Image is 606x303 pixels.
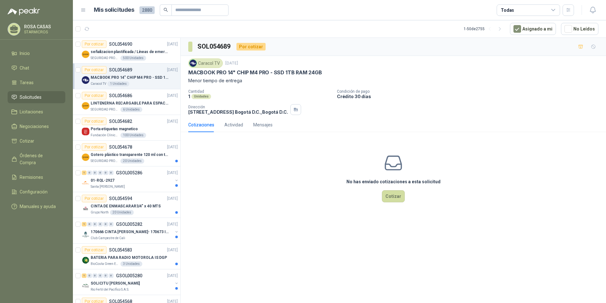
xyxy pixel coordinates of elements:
img: Company Logo [82,102,89,110]
img: Company Logo [82,256,89,264]
div: 0 [93,171,97,175]
button: No Leídos [561,23,598,35]
p: SOL054583 [109,248,132,252]
p: Fundación Clínica Shaio [91,133,119,138]
p: GSOL005282 [116,222,142,226]
span: Configuración [20,188,48,195]
span: Cotizar [20,138,34,145]
div: 0 [103,171,108,175]
span: Tareas [20,79,34,86]
h1: Mis solicitudes [94,5,134,15]
p: Santa [PERSON_NAME] [91,184,125,189]
img: Logo peakr [8,8,40,15]
p: [DATE] [167,67,178,73]
a: Chat [8,62,65,74]
p: Gotero plástico transparente 120 ml con tapa de seguridad [91,152,170,158]
div: 1 [82,222,87,226]
a: Por cotizarSOL054686[DATE] Company LogoLINTENERNA RECARGABLE PARA ESPACIOS ABIERTOS 100-120MTSSEG... [73,89,180,115]
a: Remisiones [8,171,65,183]
div: 1 [82,273,87,278]
div: 0 [98,222,103,226]
img: Company Logo [82,205,89,212]
a: Inicio [8,47,65,59]
p: MACBOOK PRO 14" CHIP M4 PRO - SSD 1TB RAM 24GB [91,75,170,81]
p: señalizacion plastificada / Líneas de emergencia [91,49,170,55]
div: Todas [501,7,514,14]
p: SOL054678 [109,145,132,149]
a: 1 0 0 0 0 0 GSOL005282[DATE] Company Logo170666 CINTA [PERSON_NAME]- 170673 IMPERMEABILIClub Camp... [82,220,179,241]
div: 0 [109,171,113,175]
img: Company Logo [82,153,89,161]
p: [DATE] [167,221,178,227]
h3: No has enviado cotizaciones a esta solicitud [346,178,441,185]
span: Órdenes de Compra [20,152,59,166]
p: [DATE] [167,170,178,176]
span: Remisiones [20,174,43,181]
div: 0 [103,273,108,278]
a: Por cotizarSOL054682[DATE] Company LogoPorta etiquetas magneticoFundación Clínica Shaio100 Unidades [73,115,180,141]
div: 100 Unidades [120,133,146,138]
div: 0 [98,273,103,278]
p: SEGURIDAD PROVISER LTDA [91,158,119,164]
img: Company Logo [82,50,89,58]
div: Por cotizar [82,195,106,202]
span: 2880 [139,6,155,14]
p: Porta etiquetas magnetico [91,126,138,132]
span: Negociaciones [20,123,49,130]
p: Caracol TV [91,81,106,86]
div: 1 Unidades [107,81,129,86]
img: Company Logo [190,60,197,67]
div: 0 [109,222,113,226]
p: SOLICITU [PERSON_NAME] [91,280,140,286]
a: Tareas [8,77,65,89]
div: 20 Unidades [110,210,134,215]
div: Unidades [191,94,211,99]
p: [DATE] [167,93,178,99]
p: SEGURIDAD PROVISER LTDA [91,56,119,61]
a: Solicitudes [8,91,65,103]
a: 1 0 0 0 0 0 GSOL005280[DATE] Company LogoSOLICITU [PERSON_NAME]Rio Fertil del Pacífico S.A.S. [82,272,179,292]
div: 500 Unidades [120,56,146,61]
p: BioCosta Green Energy S.A.S [91,261,119,266]
img: Company Logo [82,179,89,187]
p: SOL054682 [109,119,132,124]
div: Caracol TV [188,58,223,68]
p: STARMICROS [24,30,64,34]
p: [DATE] [167,118,178,125]
div: 0 [87,222,92,226]
p: GSOL005280 [116,273,142,278]
p: [DATE] [167,196,178,202]
div: Cotizaciones [188,121,214,128]
p: SOL054690 [109,42,132,46]
p: BATERIA PARA RADIO MOTOROLA IS DGP [91,255,167,261]
p: Dirección [188,105,288,109]
p: 01-RQL-2927 [91,178,114,184]
span: Chat [20,64,29,71]
div: 0 [98,171,103,175]
a: Configuración [8,186,65,198]
div: 3 Unidades [120,261,142,266]
button: Asignado a mi [510,23,556,35]
p: 170666 CINTA [PERSON_NAME]- 170673 IMPERMEABILI [91,229,170,235]
a: Órdenes de Compra [8,150,65,169]
div: Por cotizar [82,246,106,254]
img: Company Logo [82,76,89,84]
div: 1 - 50 de 2755 [464,24,505,34]
p: Rio Fertil del Pacífico S.A.S. [91,287,129,292]
p: [DATE] [167,41,178,47]
p: 1 [188,94,190,99]
div: Por cotizar [82,118,106,125]
div: Por cotizar [82,143,106,151]
span: Solicitudes [20,94,42,101]
p: SEGURIDAD PROVISER LTDA [91,107,119,112]
a: Por cotizarSOL054678[DATE] Company LogoGotero plástico transparente 120 ml con tapa de seguridadS... [73,141,180,166]
div: Actividad [224,121,243,128]
p: Club Campestre de Cali [91,236,125,241]
div: 0 [87,273,92,278]
a: Licitaciones [8,106,65,118]
span: search [164,8,168,12]
div: 1 [82,171,87,175]
p: Crédito 30 días [337,94,603,99]
a: 1 0 0 0 0 0 GSOL005286[DATE] Company Logo01-RQL-2927Santa [PERSON_NAME] [82,169,179,189]
p: SOL054686 [109,93,132,98]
